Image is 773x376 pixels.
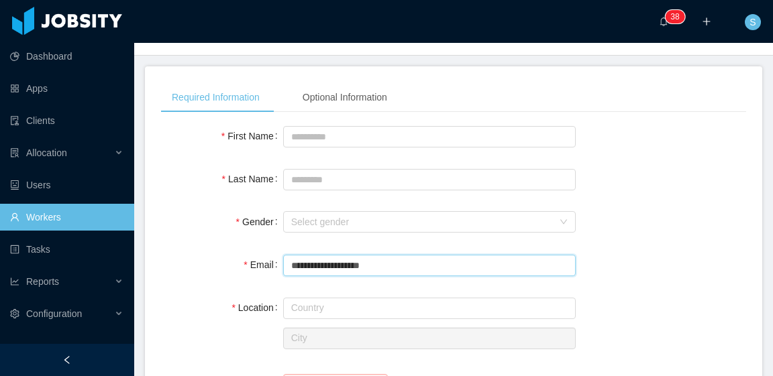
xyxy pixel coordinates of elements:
[10,43,123,70] a: icon: pie-chartDashboard
[702,17,711,26] i: icon: plus
[10,107,123,134] a: icon: auditClients
[291,215,553,229] div: Select gender
[10,172,123,198] a: icon: robotUsers
[26,276,59,287] span: Reports
[283,126,576,147] input: First Name
[10,204,123,231] a: icon: userWorkers
[10,236,123,263] a: icon: profileTasks
[659,17,668,26] i: icon: bell
[26,147,67,158] span: Allocation
[244,259,282,270] label: Email
[221,131,283,141] label: First Name
[10,309,19,318] i: icon: setting
[292,82,398,113] div: Optional Information
[283,169,576,190] input: Last Name
[26,308,82,319] span: Configuration
[10,277,19,286] i: icon: line-chart
[675,10,680,23] p: 8
[283,255,576,276] input: Email
[161,82,270,113] div: Required Information
[560,218,568,227] i: icon: down
[236,216,283,227] label: Gender
[10,148,19,158] i: icon: solution
[231,302,282,313] label: Location
[222,174,283,184] label: Last Name
[670,10,675,23] p: 3
[10,75,123,102] a: icon: appstoreApps
[750,14,756,30] span: S
[665,10,684,23] sup: 38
